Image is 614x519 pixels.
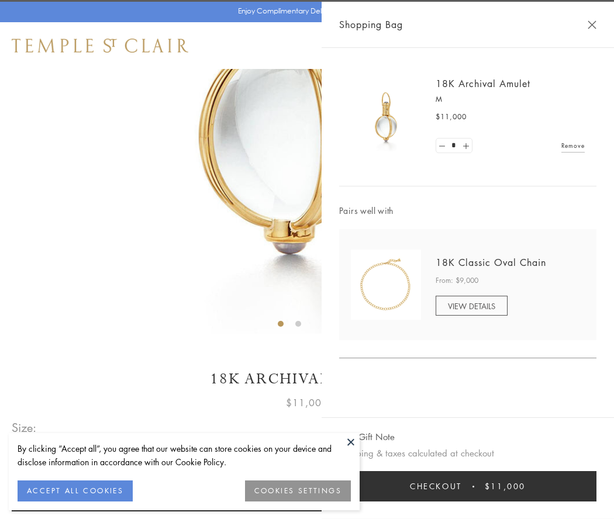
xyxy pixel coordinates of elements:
[18,442,351,469] div: By clicking “Accept all”, you agree that our website can store cookies on your device and disclos...
[436,275,478,286] span: From: $9,000
[436,111,467,123] span: $11,000
[12,418,37,437] span: Size:
[12,39,188,53] img: Temple St. Clair
[561,139,585,152] a: Remove
[12,369,602,389] h1: 18K Archival Amulet
[436,77,530,90] a: 18K Archival Amulet
[436,256,546,269] a: 18K Classic Oval Chain
[448,300,495,312] span: VIEW DETAILS
[339,204,596,217] span: Pairs well with
[18,480,133,501] button: ACCEPT ALL COOKIES
[286,395,328,410] span: $11,000
[436,139,448,153] a: Set quantity to 0
[339,17,403,32] span: Shopping Bag
[339,430,395,444] button: Add Gift Note
[351,250,421,320] img: N88865-OV18
[245,480,351,501] button: COOKIES SETTINGS
[410,480,462,493] span: Checkout
[485,480,526,493] span: $11,000
[339,471,596,501] button: Checkout $11,000
[588,20,596,29] button: Close Shopping Bag
[436,94,585,105] p: M
[339,446,596,461] p: Shipping & taxes calculated at checkout
[436,296,508,316] a: VIEW DETAILS
[351,82,421,152] img: 18K Archival Amulet
[238,5,371,17] p: Enjoy Complimentary Delivery & Returns
[460,139,471,153] a: Set quantity to 2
